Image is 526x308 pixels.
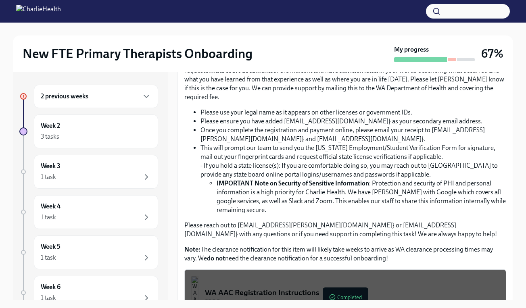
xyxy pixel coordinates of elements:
a: Week 41 task [19,195,158,229]
li: Once you complete the registration and payment online, please email your receipt to [EMAIL_ADDRES... [200,126,506,144]
strong: Note: [184,246,200,253]
p: Please reach out to [EMAIL_ADDRESS][PERSON_NAME][DOMAIN_NAME]} or [EMAIL_ADDRESS][DOMAIN_NAME]} w... [184,221,506,239]
strong: official court documents [205,67,273,74]
a: Week 23 tasks [19,114,158,148]
h6: Week 4 [41,202,61,211]
p: The clearance notification for this item will likely take weeks to arrive as WA clearance process... [184,245,506,263]
div: 1 task [41,253,56,262]
div: 3 tasks [41,132,59,141]
a: Week 31 task [19,155,158,189]
p: If you have had a previous conviction or criminal charge, you will need to complete a (below) and... [184,48,506,102]
div: WA AAC Registration Instructions [205,287,499,298]
strong: written letter [342,67,379,74]
h3: 67% [481,46,503,61]
li: : Protection and security of PHI and personal information is a high priority for Charlie Health. ... [217,179,506,214]
a: Week 51 task [19,235,158,269]
h6: 2 previous weeks [41,92,88,101]
img: CharlieHealth [16,5,61,18]
li: Please ensure you have added [EMAIL_ADDRESS][DOMAIN_NAME]} as your secondary email address. [200,117,506,126]
div: 2 previous weeks [34,85,158,108]
div: 1 task [41,213,56,222]
h2: New FTE Primary Therapists Onboarding [23,46,253,62]
div: 1 task [41,173,56,181]
strong: My progress [394,45,429,54]
div: 1 task [41,293,56,302]
h6: Week 6 [41,283,61,291]
h6: Week 5 [41,242,61,251]
li: Please use your legal name as it appears on other licenses or government IDs. [200,108,506,117]
h6: Week 3 [41,162,61,171]
h6: Week 2 [41,121,60,130]
strong: IMPORTANT Note on Security of Sensitive Information [217,179,369,187]
li: This will prompt our team to send you the [US_STATE] Employment/Student Verification Form for sig... [200,144,506,214]
div: PDF Document • 6 pages [205,298,499,306]
strong: do not [207,254,225,262]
